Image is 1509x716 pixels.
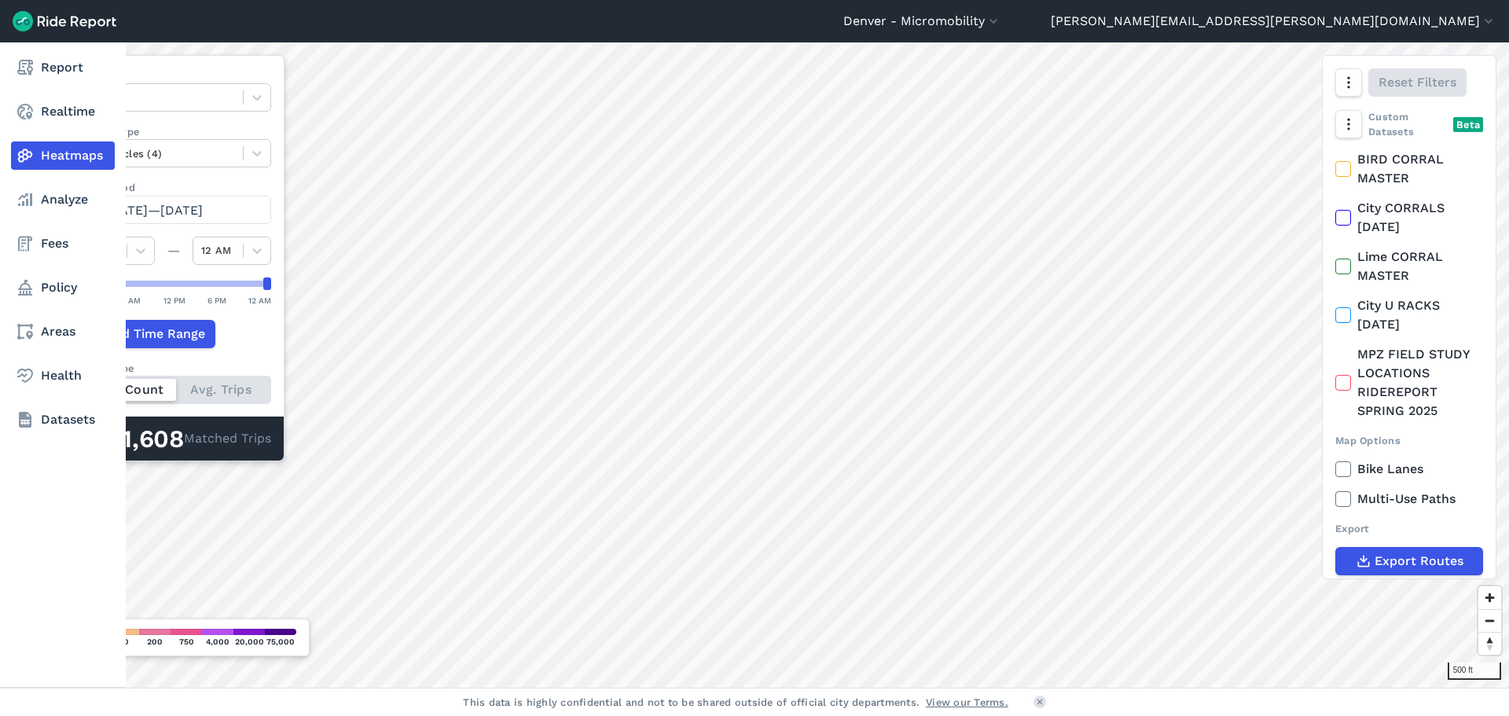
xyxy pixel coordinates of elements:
button: [DATE]—[DATE] [76,196,271,224]
label: Bike Lanes [1335,460,1483,479]
a: Analyze [11,185,115,214]
div: Matched Trips [64,417,284,461]
div: 6 AM [121,293,141,307]
span: [DATE]—[DATE] [105,203,203,218]
label: BIRD CORRAL MASTER [1335,150,1483,188]
canvas: Map [50,42,1509,688]
label: City CORRALS [DATE] [1335,199,1483,237]
div: 12 PM [163,293,185,307]
div: Map Options [1335,433,1483,448]
button: Reset bearing to north [1478,632,1501,655]
div: 6 PM [207,293,226,307]
div: Beta [1453,117,1483,132]
a: Realtime [11,97,115,126]
img: Ride Report [13,11,116,31]
span: Add Time Range [105,325,205,343]
a: Policy [11,274,115,302]
button: Zoom out [1478,609,1501,632]
button: Export Routes [1335,547,1483,575]
button: Reset Filters [1368,68,1467,97]
div: 500 ft [1448,663,1501,680]
a: Areas [11,318,115,346]
label: Lime CORRAL MASTER [1335,248,1483,285]
label: MPZ FIELD STUDY LOCATIONS RIDEREPORT SPRING 2025 [1335,345,1483,420]
a: Health [11,362,115,390]
label: Data Type [76,68,271,83]
a: Report [11,53,115,82]
a: Fees [11,229,115,258]
button: Zoom in [1478,586,1501,609]
a: Heatmaps [11,141,115,170]
div: 5,411,608 [76,429,184,450]
span: Export Routes [1375,552,1463,571]
a: Datasets [11,406,115,434]
div: 12 AM [248,293,271,307]
div: Export [1335,521,1483,536]
button: Denver - Micromobility [843,12,1001,31]
span: Reset Filters [1379,73,1456,92]
div: — [155,241,193,260]
button: Add Time Range [76,320,215,348]
a: View our Terms. [926,695,1008,710]
label: Vehicle Type [76,124,271,139]
label: City U RACKS [DATE] [1335,296,1483,334]
label: Multi-Use Paths [1335,490,1483,509]
div: Count Type [76,361,271,376]
label: Data Period [76,180,271,195]
button: [PERSON_NAME][EMAIL_ADDRESS][PERSON_NAME][DOMAIN_NAME] [1051,12,1496,31]
div: Custom Datasets [1335,109,1483,139]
